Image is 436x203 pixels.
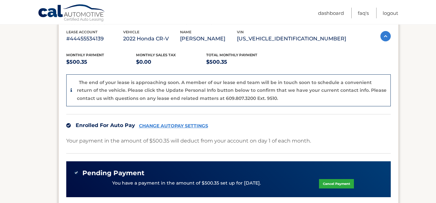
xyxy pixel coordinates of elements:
[318,8,344,18] a: Dashboard
[383,8,398,18] a: Logout
[136,53,176,57] span: Monthly sales Tax
[82,169,144,177] span: Pending Payment
[123,34,180,43] p: 2022 Honda CR-V
[139,123,208,129] a: CHANGE AUTOPAY SETTINGS
[319,179,354,188] a: Cancel Payment
[206,53,257,57] span: Total Monthly Payment
[76,122,135,128] span: Enrolled For Auto Pay
[38,4,106,23] a: Cal Automotive
[66,30,98,34] span: lease account
[74,170,79,175] img: check-green.svg
[180,30,191,34] span: name
[123,30,139,34] span: vehicle
[358,8,369,18] a: FAQ's
[237,34,346,43] p: [US_VEHICLE_IDENTIFICATION_NUMBER]
[66,58,136,67] p: $500.35
[77,80,387,101] p: The end of your lease is approaching soon. A member of our lease end team will be in touch soon t...
[136,58,206,67] p: $0.00
[206,58,276,67] p: $500.35
[66,34,123,43] p: #44455534139
[112,180,261,187] p: You have a payment in the amount of $500.35 set up for [DATE].
[66,136,311,145] p: Your payment in the amount of $500.35 will deduct from your account on day 1 of each month.
[66,53,104,57] span: Monthly Payment
[66,123,71,128] img: check.svg
[237,30,244,34] span: vin
[380,31,391,41] img: accordion-active.svg
[180,34,237,43] p: [PERSON_NAME]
